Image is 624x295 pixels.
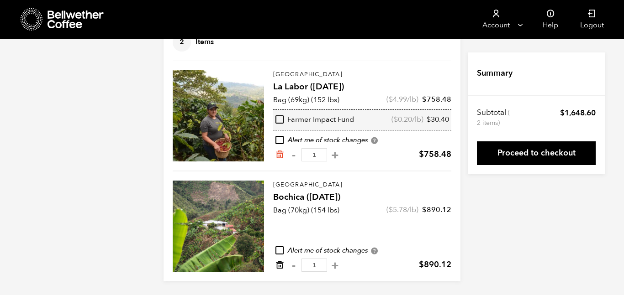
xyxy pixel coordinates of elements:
[386,94,418,104] span: ( /lb)
[273,191,451,204] h4: Bochica ([DATE])
[273,70,451,79] p: [GEOGRAPHIC_DATA]
[273,94,339,105] p: Bag (69kg) (152 lbs)
[477,108,511,128] th: Subtotal
[389,205,393,215] span: $
[273,205,339,216] p: Bag (70kg) (154 lbs)
[273,246,451,256] div: Alert me of stock changes
[477,141,596,165] a: Proceed to checkout
[273,81,451,93] h4: La Labor ([DATE])
[275,260,284,270] a: Remove from cart
[419,259,424,270] span: $
[422,94,451,104] bdi: 758.48
[422,205,427,215] span: $
[301,148,327,161] input: Qty
[419,149,451,160] bdi: 758.48
[386,205,418,215] span: ( /lb)
[419,259,451,270] bdi: 890.12
[427,114,449,124] bdi: 30.40
[273,181,451,190] p: [GEOGRAPHIC_DATA]
[560,108,565,118] span: $
[173,33,191,52] span: 2
[422,205,451,215] bdi: 890.12
[275,150,284,160] a: Remove from cart
[173,33,214,52] h4: Items
[389,94,393,104] span: $
[273,135,451,145] div: Alert me of stock changes
[422,94,427,104] span: $
[560,108,596,118] bdi: 1,648.60
[288,261,299,270] button: -
[394,114,412,124] bdi: 0.20
[419,149,424,160] span: $
[288,150,299,160] button: -
[329,150,341,160] button: +
[301,259,327,272] input: Qty
[477,67,513,79] h4: Summary
[427,114,431,124] span: $
[275,115,354,125] div: Farmer Impact Fund
[389,205,407,215] bdi: 5.78
[389,94,407,104] bdi: 4.99
[391,115,423,125] span: ( /lb)
[329,261,341,270] button: +
[394,114,398,124] span: $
